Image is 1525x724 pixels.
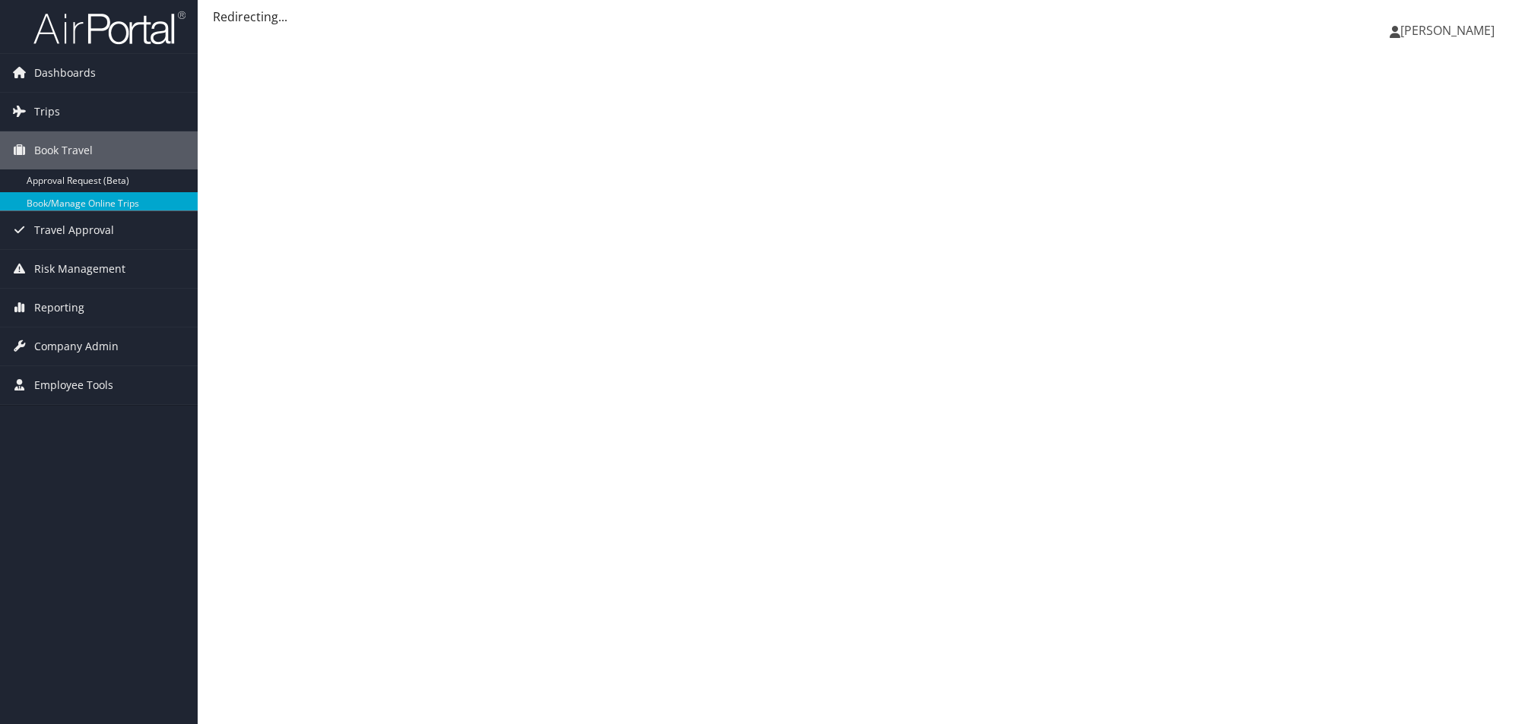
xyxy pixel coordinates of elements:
[34,93,60,131] span: Trips
[34,250,125,288] span: Risk Management
[34,211,114,249] span: Travel Approval
[34,54,96,92] span: Dashboards
[33,10,185,46] img: airportal-logo.png
[34,327,119,365] span: Company Admin
[1400,22,1495,39] span: [PERSON_NAME]
[34,131,93,169] span: Book Travel
[213,8,1510,26] div: Redirecting...
[34,366,113,404] span: Employee Tools
[1390,8,1510,53] a: [PERSON_NAME]
[34,289,84,327] span: Reporting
